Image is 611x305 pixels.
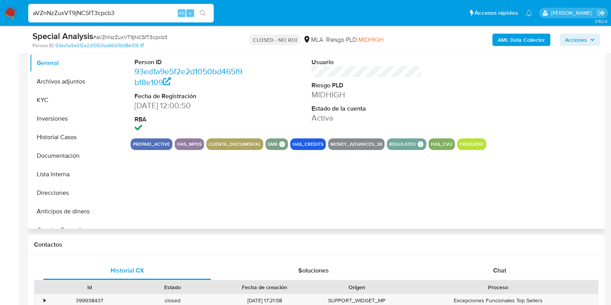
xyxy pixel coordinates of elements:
[28,8,214,18] input: Buscar usuario o caso...
[431,143,453,146] button: has_cvu
[195,8,211,19] button: search-icon
[526,10,532,16] a: Notificaciones
[189,9,191,17] span: s
[55,42,144,49] a: 93ed1a9e5f2e2d1050bd465f9bf8e109
[134,58,245,66] dt: Person ID
[93,33,167,41] span: # aVZnNzZuxVT9jNCSfT3cpcb3
[30,72,126,91] button: Archivos adjuntos
[311,89,422,100] dd: MIDHIGH
[32,30,93,42] b: Special Analysis
[111,266,144,275] span: Historial CX
[330,143,382,146] button: money_advances_38
[249,34,300,45] p: CLOSED - NO ROI
[34,241,599,249] h1: Contactos
[220,283,310,291] div: Fecha de creación
[475,9,518,17] span: Accesos rápidos
[311,58,422,66] dt: Usuario
[30,165,126,184] button: Lista Interna
[209,143,261,146] button: cuenta_documental
[30,184,126,202] button: Direcciones
[134,66,242,88] a: 93ed1a9e5f2e2d1050bd465f9bf8e109
[303,36,323,44] div: MLA
[136,283,209,291] div: Estado
[358,35,383,44] span: MIDHIGH
[311,112,422,123] dd: Activa
[30,128,126,147] button: Historial Casos
[134,100,245,111] dd: [DATE] 12:00:50
[321,283,393,291] div: Origen
[460,143,484,146] button: frequent
[134,115,245,124] dt: RBA
[30,109,126,128] button: Inversiones
[551,9,594,17] p: andres.vilosio@mercadolibre.com
[565,34,587,46] span: Acciones
[32,42,54,49] b: Person ID
[560,34,600,46] button: Acciones
[30,54,126,72] button: General
[30,147,126,165] button: Documentación
[30,202,126,221] button: Anticipos de dinero
[177,143,202,146] button: has_mpos
[498,34,545,46] b: AML Data Collector
[179,9,185,17] span: Alt
[594,18,607,24] span: 3.152.0
[597,9,605,17] a: Salir
[493,266,506,275] span: Chat
[44,297,46,304] div: •
[134,92,245,101] dt: Fecha de Registración
[30,221,126,239] button: Cuentas Bancarias
[311,81,422,90] dt: Riesgo PLD
[311,104,422,113] dt: Estado de la cuenta
[293,143,323,146] button: has_credits
[268,143,277,146] button: smb
[404,283,593,291] div: Proceso
[298,266,329,275] span: Soluciones
[133,143,170,146] button: prepaid_active
[492,34,550,46] button: AML Data Collector
[53,283,126,291] div: Id
[326,36,383,44] span: Riesgo PLD:
[30,91,126,109] button: KYC
[389,143,416,146] button: regulated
